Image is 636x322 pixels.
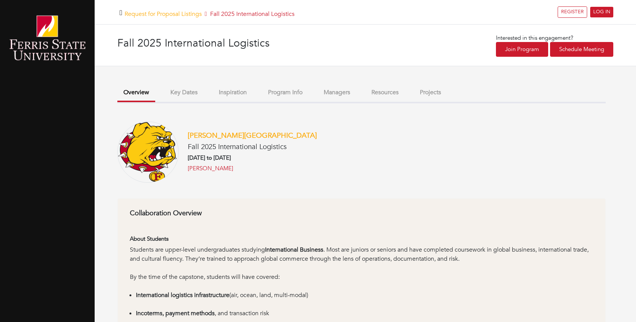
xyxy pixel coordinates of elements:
h5: Fall 2025 International Logistics [125,11,295,18]
h6: Collaboration Overview [130,209,593,218]
a: LOG IN [590,7,613,17]
strong: International logistics infrastructure [136,291,229,299]
button: Managers [318,84,356,101]
button: Resources [365,84,405,101]
strong: International Business [265,246,323,254]
img: ferris-state-university-1.png [8,13,87,62]
button: Program Info [262,84,309,101]
button: Inspiration [213,84,253,101]
h5: Fall 2025 International Logistics [188,143,317,151]
li: (air, ocean, land, multi-modal) [136,291,593,309]
a: Request for Proposal Listings [125,10,202,18]
div: Students are upper-level undergraduates studying . Most are juniors or seniors and have completed... [130,245,593,272]
h6: About Students [130,235,593,242]
a: [PERSON_NAME] [188,164,233,173]
a: Join Program [496,42,548,57]
h6: [DATE] to [DATE] [188,154,317,161]
p: Interested in this engagement? [496,34,613,42]
strong: Incoterms, payment methods [136,309,215,317]
a: REGISTER [558,6,587,18]
div: By the time of the capstone, students will have covered: [130,272,593,291]
button: Overview [117,84,155,102]
a: Schedule Meeting [550,42,613,57]
button: Key Dates [164,84,204,101]
button: Projects [414,84,447,101]
a: [PERSON_NAME][GEOGRAPHIC_DATA] [188,131,317,140]
h3: Fall 2025 International Logistics [117,37,365,50]
img: Ferris_State_Bulldogs_logo.svg.png [117,121,179,183]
